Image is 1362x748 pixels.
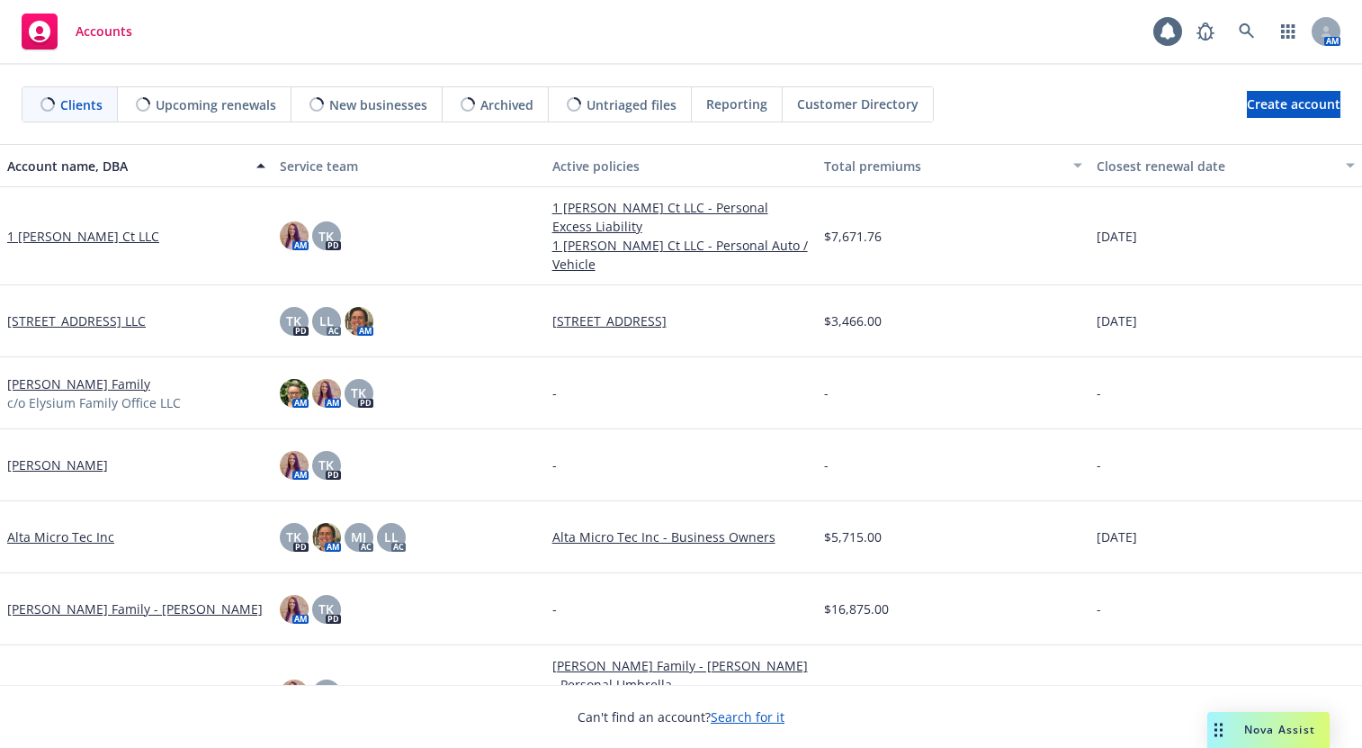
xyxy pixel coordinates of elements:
a: Alta Micro Tec Inc - Business Owners [552,527,811,546]
a: [PERSON_NAME] Family [7,374,150,393]
button: Active policies [545,144,818,187]
a: [PERSON_NAME] [7,455,108,474]
a: [PERSON_NAME] Family - [PERSON_NAME] [7,685,263,704]
span: $16,875.00 [824,599,889,618]
span: Accounts [76,24,132,39]
span: [DATE] [1097,527,1137,546]
span: Archived [480,95,533,114]
img: photo [280,379,309,408]
span: TK [286,527,301,546]
span: TK [318,227,334,246]
span: - [824,383,829,402]
span: [DATE] [1097,685,1137,704]
span: $5,715.00 [824,527,882,546]
img: photo [280,451,309,480]
div: Active policies [552,157,811,176]
a: Search for it [711,708,784,725]
a: 1 [PERSON_NAME] Ct LLC [7,227,159,246]
img: photo [280,221,309,250]
span: MJ [351,527,366,546]
span: [DATE] [1097,311,1137,330]
span: LL [319,311,334,330]
a: 1 [PERSON_NAME] Ct LLC - Personal Excess Liability [552,198,811,236]
div: Total premiums [824,157,1062,176]
span: TK [318,685,334,704]
a: Alta Micro Tec Inc [7,527,114,546]
span: [DATE] [1097,227,1137,246]
span: - [1097,455,1101,474]
span: Upcoming renewals [156,95,276,114]
span: Can't find an account? [578,707,784,726]
span: - [824,455,829,474]
div: Service team [280,157,538,176]
div: Drag to move [1207,712,1230,748]
button: Nova Assist [1207,712,1330,748]
div: Closest renewal date [1097,157,1335,176]
span: Reporting [706,95,767,113]
a: Report a Bug [1187,14,1223,50]
div: Account name, DBA [7,157,246,176]
a: Search [1229,14,1265,50]
span: TK [286,311,301,330]
span: $7,671.76 [824,227,882,246]
a: [PERSON_NAME] Family - [PERSON_NAME] [7,599,263,618]
span: - [552,599,557,618]
button: Service team [273,144,545,187]
a: [STREET_ADDRESS] [552,311,811,330]
img: photo [345,307,373,336]
span: - [1097,383,1101,402]
a: 1 [PERSON_NAME] Ct LLC - Personal Auto / Vehicle [552,236,811,274]
a: [STREET_ADDRESS] LLC [7,311,146,330]
span: Nova Assist [1244,722,1315,737]
span: Customer Directory [797,95,918,113]
img: photo [280,680,309,708]
span: New businesses [329,95,427,114]
img: photo [280,595,309,624]
button: Total premiums [817,144,1089,187]
span: Create account [1247,87,1340,122]
img: photo [312,379,341,408]
span: TK [351,383,366,402]
span: TK [318,599,334,618]
img: photo [312,523,341,552]
span: Untriaged files [587,95,677,114]
span: - [552,383,557,402]
span: - [1097,599,1101,618]
span: LL [384,527,399,546]
span: TK [318,455,334,474]
span: Clients [60,95,103,114]
a: Switch app [1270,14,1306,50]
button: Closest renewal date [1089,144,1362,187]
a: Create account [1247,91,1340,118]
span: - [552,455,557,474]
a: Accounts [14,6,139,57]
a: [PERSON_NAME] Family - [PERSON_NAME] - Personal Umbrella [552,656,811,694]
span: $3,466.00 [824,311,882,330]
span: c/o Elysium Family Office LLC [7,393,181,412]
